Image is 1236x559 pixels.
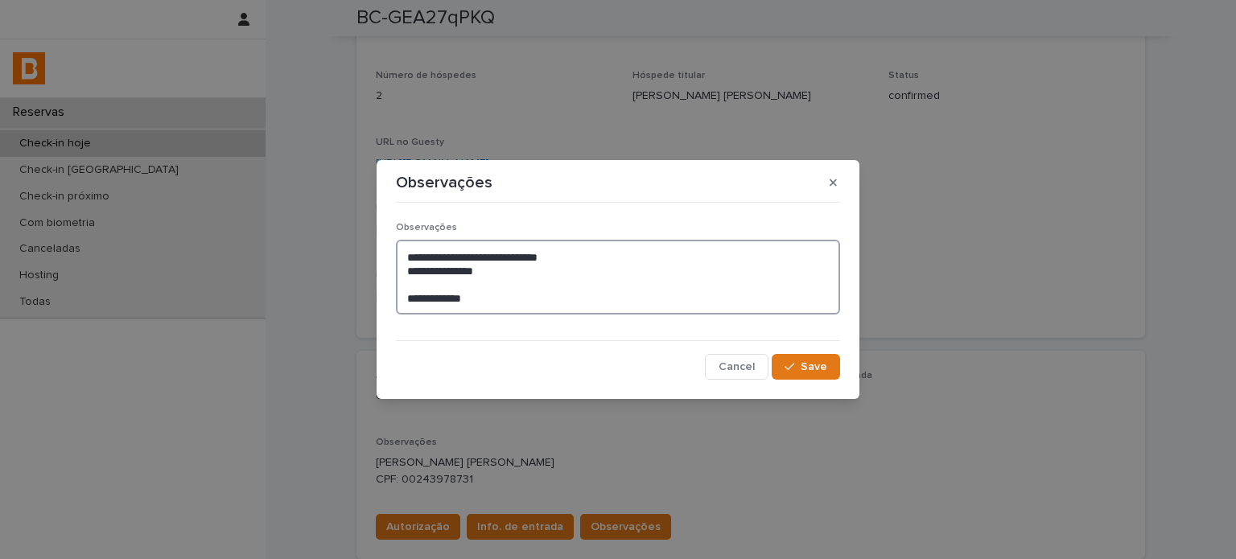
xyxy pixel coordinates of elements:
[719,361,755,372] span: Cancel
[772,354,840,380] button: Save
[396,173,492,192] p: Observações
[801,361,827,372] span: Save
[396,223,457,232] span: Observações
[705,354,768,380] button: Cancel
